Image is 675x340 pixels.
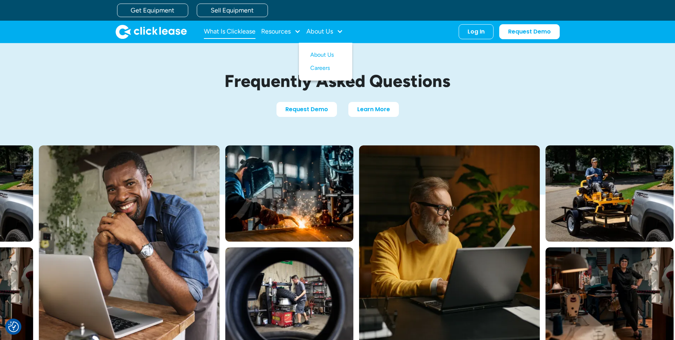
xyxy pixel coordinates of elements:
div: Log In [468,28,485,35]
a: Request Demo [499,24,560,39]
img: Man with hat and blue shirt driving a yellow lawn mower onto a trailer [545,145,674,242]
a: Learn More [348,102,399,117]
img: Clicklease logo [116,25,187,39]
h1: Frequently Asked Questions [170,72,505,91]
div: About Us [306,25,343,39]
a: home [116,25,187,39]
a: Get Equipment [117,4,188,17]
a: What Is Clicklease [204,25,255,39]
img: A welder in a large mask working on a large pipe [225,145,353,242]
div: Resources [261,25,301,39]
img: Revisit consent button [8,321,19,332]
nav: About Us [299,43,352,81]
a: Sell Equipment [197,4,268,17]
a: About Us [310,48,341,62]
a: Request Demo [276,102,337,117]
button: Consent Preferences [8,321,19,332]
a: Careers [310,62,341,75]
